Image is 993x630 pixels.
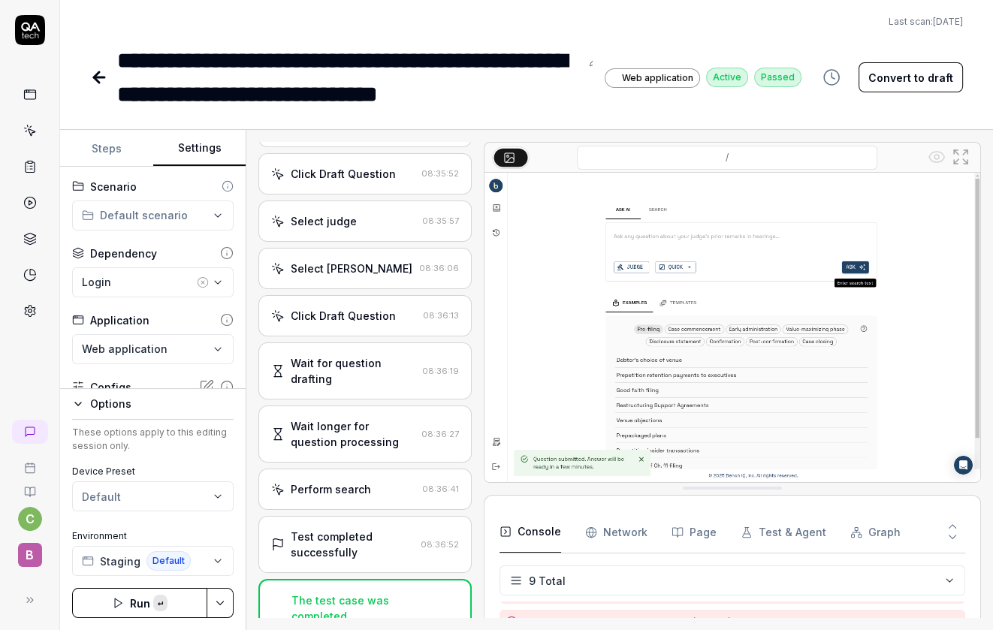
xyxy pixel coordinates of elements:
[72,426,234,453] div: These options apply to this editing session only.
[421,168,459,179] time: 08:35:52
[813,62,850,92] button: View version history
[82,274,194,290] div: Login
[291,213,357,229] div: Select judge
[72,200,234,231] button: Default scenario
[605,68,700,88] a: Web application
[6,531,53,570] button: B
[72,267,234,297] button: Login
[72,395,234,413] button: Options
[423,310,459,321] time: 08:36:13
[585,511,647,553] button: Network
[925,145,949,169] button: Show all interative elements
[153,131,246,167] button: Settings
[291,481,371,497] div: Perform search
[422,216,459,226] time: 08:35:57
[146,551,191,571] span: Default
[18,543,42,567] span: B
[82,207,188,223] div: Default scenario
[18,507,42,531] button: c
[859,62,963,92] button: Convert to draft
[6,474,53,498] a: Documentation
[500,511,561,553] button: Console
[754,68,801,87] div: Passed
[422,366,459,376] time: 08:36:19
[706,68,748,87] div: Active
[421,429,459,439] time: 08:36:27
[779,616,959,628] div: …4cd4cdda7bb6ce61166278b3b0c.js : 79501 : 27
[72,546,234,576] button: StagingDefault
[622,71,693,85] span: Web application
[100,553,140,569] span: Staging
[82,341,168,357] span: Web application
[82,489,121,505] div: Default
[72,481,234,511] button: Default
[72,529,234,543] label: Environment
[291,308,396,324] div: Click Draft Question
[90,395,234,413] div: Options
[779,616,959,628] button: …4cd4cdda7bb6ce61166278b3b0c.js:79501:27
[291,418,415,450] div: Wait longer for question processing
[291,261,412,276] div: Select [PERSON_NAME]
[153,595,168,611] kbd: ↵
[72,334,234,364] button: Web application
[422,484,459,494] time: 08:36:41
[291,355,416,387] div: Wait for question drafting
[889,15,963,29] span: Last scan:
[90,379,131,395] div: Configs
[291,166,396,182] div: Click Draft Question
[484,173,980,482] img: Screenshot
[419,263,459,273] time: 08:36:06
[741,511,826,553] button: Test & Agent
[850,511,901,553] button: Graph
[933,16,963,27] time: [DATE]
[90,312,149,328] div: Application
[421,539,459,550] time: 08:36:52
[6,450,53,474] a: Book a call with us
[90,246,157,261] div: Dependency
[889,15,963,29] button: Last scan:[DATE]
[90,179,137,194] div: Scenario
[72,465,234,478] label: Device Preset
[291,529,415,560] div: Test completed successfully
[949,145,973,169] button: Open in full screen
[60,131,153,167] button: Steps
[12,420,48,444] a: New conversation
[672,511,717,553] button: Page
[72,588,207,618] button: Run↵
